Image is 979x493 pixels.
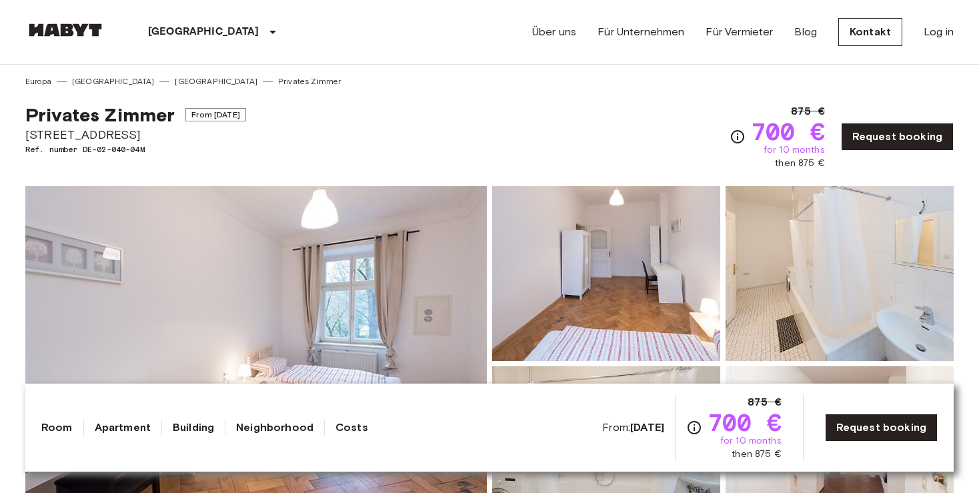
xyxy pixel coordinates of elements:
b: [DATE] [630,421,664,434]
span: 700 € [708,410,782,434]
a: Request booking [825,414,938,442]
span: 875 € [791,103,825,119]
a: Privates Zimmer [278,75,341,87]
span: Privates Zimmer [25,103,175,126]
a: Room [41,420,73,436]
a: Blog [794,24,817,40]
a: Request booking [841,123,954,151]
span: Ref. number DE-02-040-04M [25,143,246,155]
a: Building [173,420,214,436]
a: Über uns [532,24,576,40]
span: [STREET_ADDRESS] [25,126,246,143]
a: [GEOGRAPHIC_DATA] [175,75,257,87]
a: Für Vermieter [706,24,773,40]
span: From: [602,420,664,435]
span: then 875 € [775,157,825,170]
a: Für Unternehmen [598,24,684,40]
span: 700 € [751,119,825,143]
img: Picture of unit DE-02-040-04M [492,186,720,361]
span: 875 € [748,394,782,410]
span: From [DATE] [185,108,246,121]
a: Log in [924,24,954,40]
span: then 875 € [732,448,782,461]
a: Kontakt [838,18,902,46]
svg: Check cost overview for full price breakdown. Please note that discounts apply to new joiners onl... [686,420,702,436]
a: Neighborhood [236,420,313,436]
a: Apartment [95,420,151,436]
span: for 10 months [720,434,782,448]
span: for 10 months [764,143,825,157]
svg: Check cost overview for full price breakdown. Please note that discounts apply to new joiners onl... [730,129,746,145]
img: Habyt [25,23,105,37]
p: [GEOGRAPHIC_DATA] [148,24,259,40]
a: Europa [25,75,51,87]
img: Picture of unit DE-02-040-04M [726,186,954,361]
a: [GEOGRAPHIC_DATA] [72,75,155,87]
a: Costs [335,420,368,436]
